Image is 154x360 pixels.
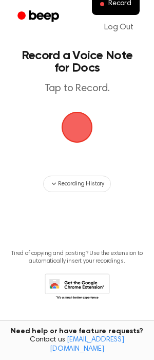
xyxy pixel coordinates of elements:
p: Tired of copying and pasting? Use the extension to automatically insert your recordings. [8,250,146,265]
h1: Record a Voice Note for Docs [18,49,136,74]
span: Contact us [6,336,148,354]
span: Recording History [58,179,104,188]
a: [EMAIL_ADDRESS][DOMAIN_NAME] [50,336,124,353]
button: Recording History [43,176,111,192]
a: Log Out [94,15,144,40]
a: Beep [10,7,68,27]
img: Beep Logo [62,112,92,143]
p: Tap to Record. [18,82,136,95]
